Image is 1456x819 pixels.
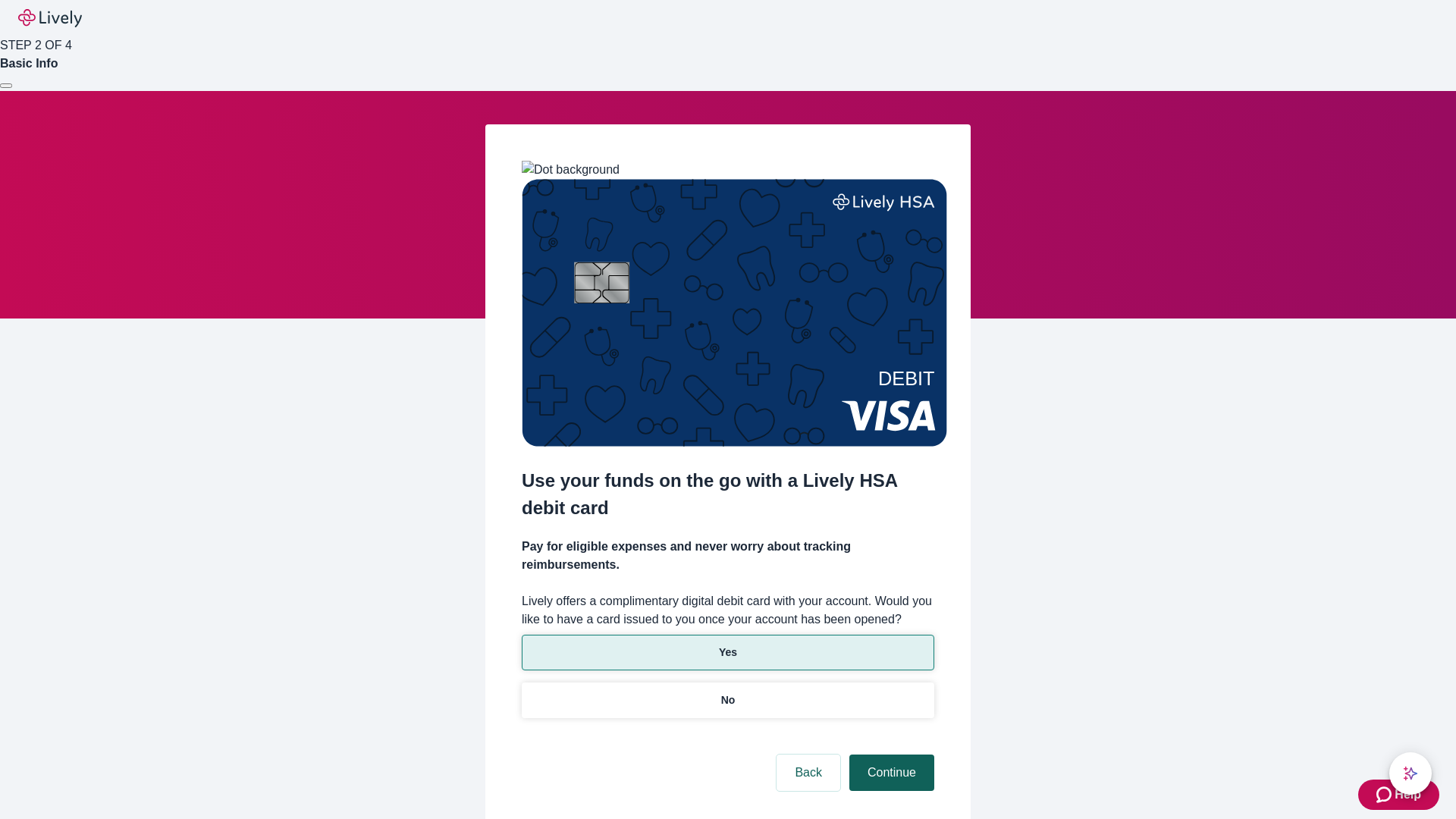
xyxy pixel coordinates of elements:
img: Lively [18,9,82,27]
img: Debit card [522,179,947,447]
button: Back [777,755,840,791]
label: Lively offers a complimentary digital debit card with your account. Would you like to have a card... [522,592,934,629]
p: No [721,692,736,708]
h4: Pay for eligible expenses and never worry about tracking reimbursements. [522,538,934,574]
button: Zendesk support iconHelp [1358,780,1439,810]
h2: Use your funds on the go with a Lively HSA debit card [522,467,934,522]
button: Continue [849,755,934,791]
button: No [522,682,934,718]
svg: Lively AI Assistant [1403,766,1418,781]
svg: Zendesk support icon [1376,786,1395,804]
p: Yes [719,645,737,661]
button: Yes [522,635,934,670]
span: Help [1395,786,1421,804]
img: Dot background [522,161,620,179]
button: chat [1389,752,1432,795]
